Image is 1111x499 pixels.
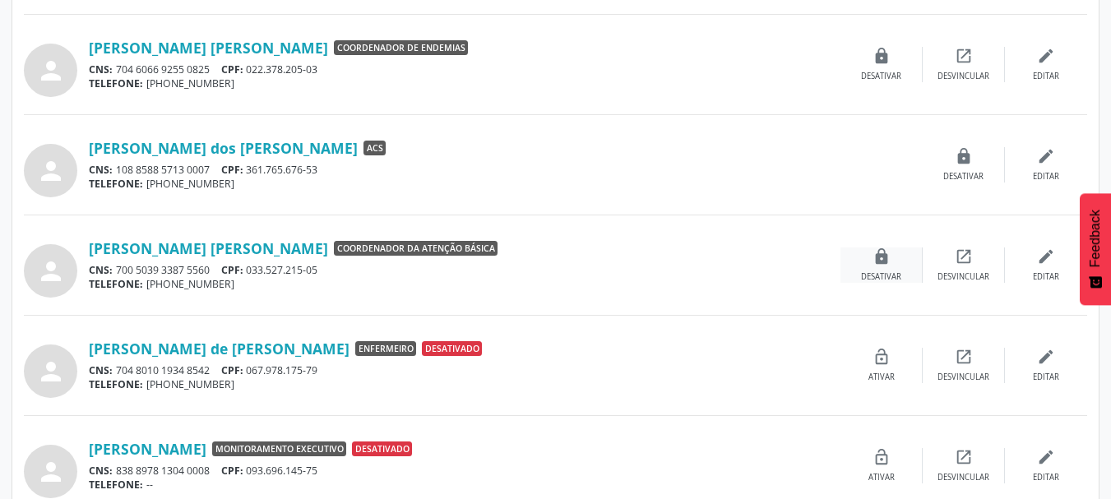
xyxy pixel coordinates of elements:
button: Feedback - Mostrar pesquisa [1080,193,1111,305]
span: TELEFONE: [89,277,143,291]
div: Ativar [868,472,895,483]
div: Desvincular [937,71,989,82]
a: [PERSON_NAME] [PERSON_NAME] [89,39,328,57]
div: [PHONE_NUMBER] [89,177,923,191]
div: Editar [1033,71,1059,82]
div: 700 5039 3387 5560 033.527.215-05 [89,263,840,277]
div: [PHONE_NUMBER] [89,277,840,291]
span: Desativado [352,441,412,456]
span: CNS: [89,62,113,76]
span: TELEFONE: [89,76,143,90]
i: person [36,256,66,286]
i: person [36,457,66,487]
span: Coordenador de Endemias [334,40,468,55]
i: lock [955,147,973,165]
a: [PERSON_NAME] [PERSON_NAME] [89,239,328,257]
span: Monitoramento Executivo [212,441,346,456]
i: edit [1037,348,1055,366]
div: Desvincular [937,271,989,283]
div: 704 8010 1934 8542 067.978.175-79 [89,363,840,377]
i: person [36,156,66,186]
span: TELEFONE: [89,377,143,391]
i: lock [873,247,891,266]
div: -- [89,478,840,492]
i: edit [1037,448,1055,466]
span: CPF: [221,464,243,478]
span: ACS [363,141,386,155]
i: edit [1037,147,1055,165]
span: CNS: [89,163,113,177]
span: CNS: [89,464,113,478]
span: Enfermeiro [355,341,416,356]
span: Feedback [1088,210,1103,267]
div: Desvincular [937,472,989,483]
i: person [36,56,66,85]
i: open_in_new [955,47,973,65]
a: [PERSON_NAME] de [PERSON_NAME] [89,340,350,358]
i: person [36,357,66,386]
a: [PERSON_NAME] dos [PERSON_NAME] [89,139,358,157]
span: CNS: [89,363,113,377]
div: [PHONE_NUMBER] [89,76,840,90]
i: edit [1037,47,1055,65]
i: open_in_new [955,448,973,466]
i: lock_open [873,348,891,366]
span: TELEFONE: [89,177,143,191]
div: [PHONE_NUMBER] [89,377,840,391]
i: open_in_new [955,348,973,366]
span: Coordenador da Atenção Básica [334,241,498,256]
div: 108 8588 5713 0007 361.765.676-53 [89,163,923,177]
div: Editar [1033,372,1059,383]
div: Editar [1033,171,1059,183]
div: 704 6066 9255 0825 022.378.205-03 [89,62,840,76]
div: Desvincular [937,372,989,383]
span: TELEFONE: [89,478,143,492]
span: CPF: [221,363,243,377]
i: edit [1037,247,1055,266]
span: CNS: [89,263,113,277]
div: Ativar [868,372,895,383]
a: [PERSON_NAME] [89,440,206,458]
span: Desativado [422,341,482,356]
div: Desativar [861,71,901,82]
span: CPF: [221,163,243,177]
span: CPF: [221,62,243,76]
i: open_in_new [955,247,973,266]
div: Editar [1033,271,1059,283]
i: lock [873,47,891,65]
div: Desativar [943,171,984,183]
span: CPF: [221,263,243,277]
div: Editar [1033,472,1059,483]
i: lock_open [873,448,891,466]
div: Desativar [861,271,901,283]
div: 838 8978 1304 0008 093.696.145-75 [89,464,840,478]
